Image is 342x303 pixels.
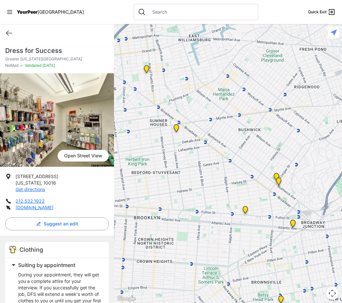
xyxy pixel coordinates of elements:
[308,8,336,16] a: Quick Exit
[308,9,326,15] span: Quick Exit
[41,180,42,186] span: ,
[116,295,137,303] a: Open this area in Google Maps (opens a new window)
[17,10,84,14] a: YourPeer[GEOGRAPHIC_DATA]
[16,180,41,186] span: [US_STATE]
[16,187,45,192] a: Get directions
[172,124,180,135] div: Location of CCBQ, Brooklyn
[5,46,109,55] h1: Dress for Success
[148,9,254,15] input: Search
[275,177,283,188] div: Bushwick/North Brooklyn
[44,221,78,227] span: Suggest an edit
[16,198,45,204] a: 212.532.1922
[43,180,56,186] span: 10016
[289,220,297,230] div: The Gathering Place Drop-in Center
[272,173,280,183] div: St Thomas Episcopal Church
[41,63,55,68] span: [DATE]
[38,9,84,15] span: [GEOGRAPHIC_DATA]
[20,63,23,68] span: ✓
[16,205,53,210] a: [DOMAIN_NAME]
[18,262,75,268] span: Suiting by appointment
[25,63,41,68] span: Validated
[5,56,109,62] p: Greater [US_STATE][GEOGRAPHIC_DATA]
[326,287,339,300] button: Map camera controls
[58,150,109,162] a: Open Street View
[116,295,137,303] img: Google
[5,63,18,68] span: NoMad
[17,9,38,15] span: YourPeer
[16,174,58,179] span: [STREET_ADDRESS]
[5,217,109,230] button: Suggest an edit
[241,206,249,216] div: SuperPantry
[19,246,43,253] span: Clothing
